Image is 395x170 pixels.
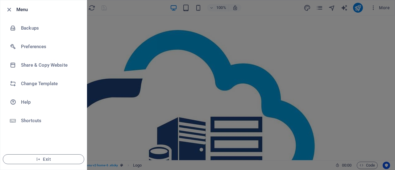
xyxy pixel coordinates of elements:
[21,117,78,124] h6: Shortcuts
[21,80,78,87] h6: Change Template
[16,6,82,13] h6: Menu
[3,154,84,164] button: Exit
[8,157,79,162] span: Exit
[21,98,78,106] h6: Help
[21,43,78,50] h6: Preferences
[0,93,87,111] a: Help
[2,2,44,8] a: Skip to main content
[21,24,78,32] h6: Backups
[21,61,78,69] h6: Share & Copy Website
